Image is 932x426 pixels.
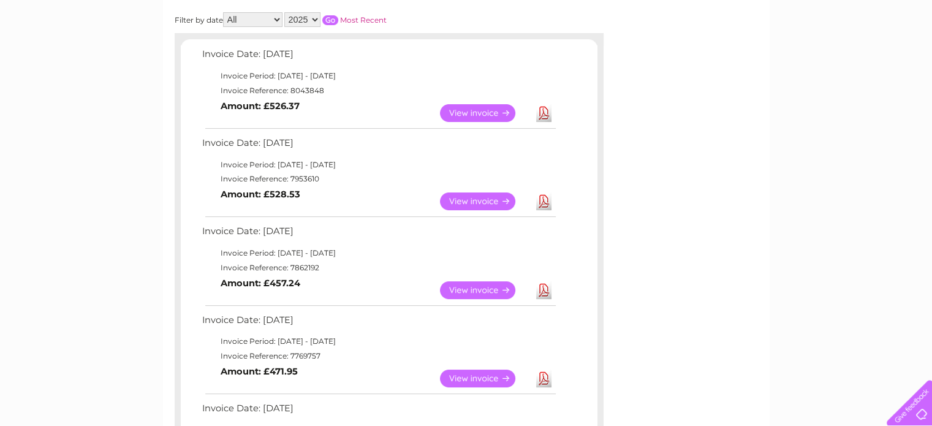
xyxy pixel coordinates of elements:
[340,15,387,25] a: Most Recent
[892,52,920,61] a: Log out
[825,52,843,61] a: Blog
[199,223,558,246] td: Invoice Date: [DATE]
[177,7,756,59] div: Clear Business is a trading name of Verastar Limited (registered in [GEOGRAPHIC_DATA] No. 3667643...
[32,32,95,69] img: logo.png
[716,52,740,61] a: Water
[199,349,558,363] td: Invoice Reference: 7769757
[199,246,558,261] td: Invoice Period: [DATE] - [DATE]
[536,104,551,122] a: Download
[536,281,551,299] a: Download
[199,69,558,83] td: Invoice Period: [DATE] - [DATE]
[199,312,558,335] td: Invoice Date: [DATE]
[199,83,558,98] td: Invoice Reference: 8043848
[199,158,558,172] td: Invoice Period: [DATE] - [DATE]
[536,370,551,387] a: Download
[199,46,558,69] td: Invoice Date: [DATE]
[747,52,774,61] a: Energy
[175,12,496,27] div: Filter by date
[221,366,298,377] b: Amount: £471.95
[221,278,300,289] b: Amount: £457.24
[440,370,530,387] a: View
[199,400,558,423] td: Invoice Date: [DATE]
[199,334,558,349] td: Invoice Period: [DATE] - [DATE]
[221,189,300,200] b: Amount: £528.53
[851,52,881,61] a: Contact
[440,192,530,210] a: View
[536,192,551,210] a: Download
[701,6,786,21] a: 0333 014 3131
[440,104,530,122] a: View
[199,172,558,186] td: Invoice Reference: 7953610
[199,261,558,275] td: Invoice Reference: 7862192
[440,281,530,299] a: View
[221,101,300,112] b: Amount: £526.37
[781,52,818,61] a: Telecoms
[199,135,558,158] td: Invoice Date: [DATE]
